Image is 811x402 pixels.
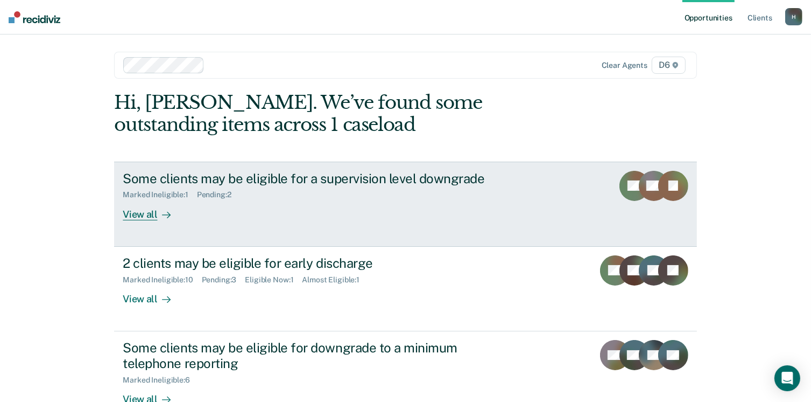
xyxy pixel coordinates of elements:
div: Pending : 3 [202,275,245,285]
div: 2 clients may be eligible for early discharge [123,255,500,271]
div: Marked Ineligible : 10 [123,275,201,285]
span: D6 [652,57,686,74]
div: View all [123,199,183,220]
div: View all [123,284,183,305]
img: Recidiviz [9,11,60,23]
div: Eligible Now : 1 [245,275,302,285]
div: Open Intercom Messenger [774,365,800,391]
div: Some clients may be eligible for downgrade to a minimum telephone reporting [123,340,500,371]
div: Almost Eligible : 1 [302,275,368,285]
div: Pending : 2 [197,190,240,199]
a: Some clients may be eligible for a supervision level downgradeMarked Ineligible:1Pending:2View all [114,162,696,247]
div: Marked Ineligible : 6 [123,376,198,385]
div: Marked Ineligible : 1 [123,190,196,199]
div: Some clients may be eligible for a supervision level downgrade [123,171,500,186]
div: Clear agents [602,61,647,70]
button: H [785,8,802,25]
div: Hi, [PERSON_NAME]. We’ve found some outstanding items across 1 caseload [114,92,580,136]
a: 2 clients may be eligible for early dischargeMarked Ineligible:10Pending:3Eligible Now:1Almost El... [114,247,696,331]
